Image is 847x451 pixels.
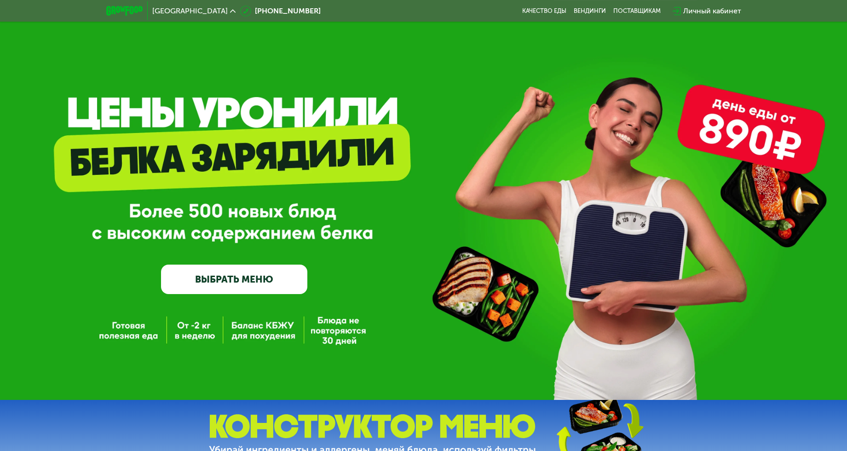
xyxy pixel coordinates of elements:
[683,6,741,17] div: Личный кабинет
[613,7,661,15] div: поставщикам
[574,7,606,15] a: Вендинги
[522,7,566,15] a: Качество еды
[161,265,307,294] a: ВЫБРАТЬ МЕНЮ
[152,7,228,15] span: [GEOGRAPHIC_DATA]
[240,6,321,17] a: [PHONE_NUMBER]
